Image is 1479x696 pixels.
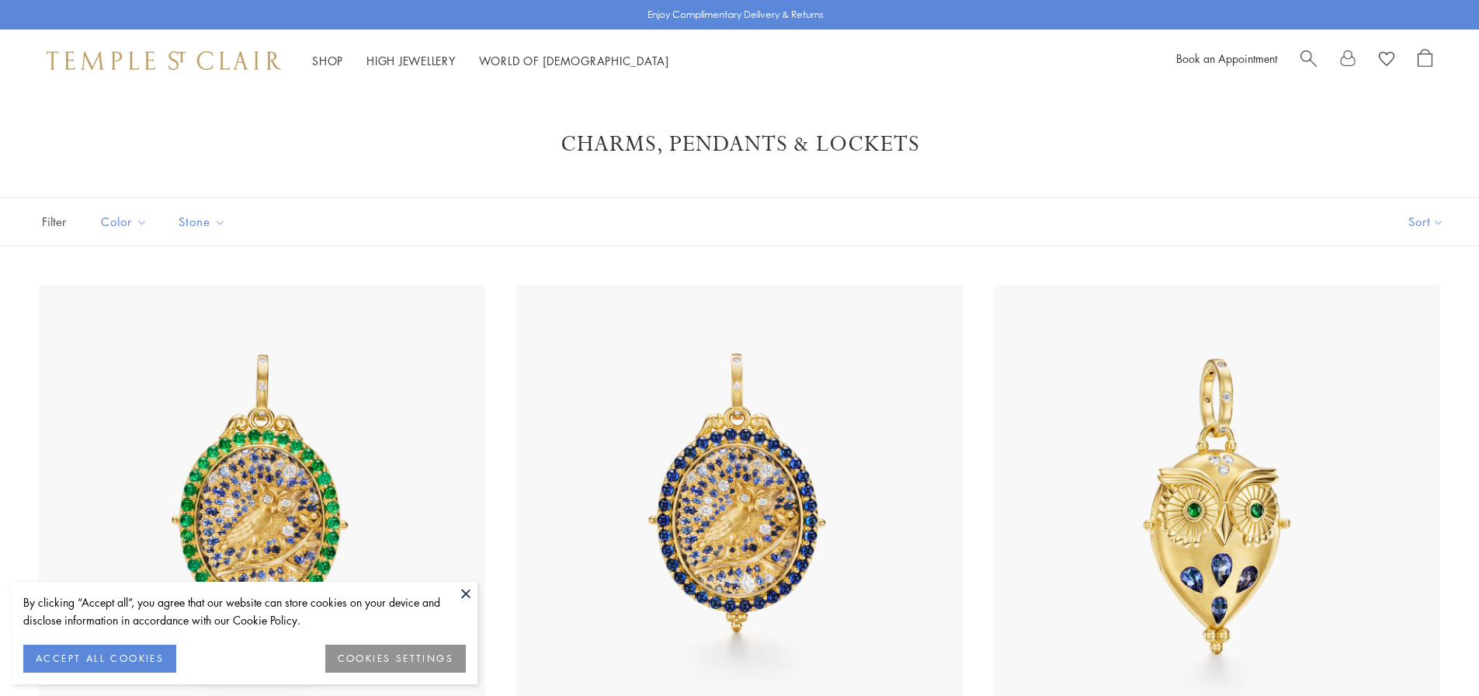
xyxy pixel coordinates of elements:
button: Color [89,204,159,239]
h1: Charms, Pendants & Lockets [62,130,1417,158]
span: Color [93,212,159,231]
a: Open Shopping Bag [1418,49,1432,72]
img: Temple St. Clair [47,51,281,70]
button: COOKIES SETTINGS [325,645,466,673]
span: Stone [171,212,238,231]
a: World of [DEMOGRAPHIC_DATA]World of [DEMOGRAPHIC_DATA] [479,53,669,68]
a: ShopShop [312,53,343,68]
nav: Main navigation [312,51,669,71]
button: ACCEPT ALL COOKIES [23,645,176,673]
div: By clicking “Accept all”, you agree that our website can store cookies on your device and disclos... [23,593,466,629]
button: Show sort by [1373,198,1479,245]
a: Search [1300,49,1317,72]
a: High JewelleryHigh Jewellery [366,53,456,68]
a: Book an Appointment [1176,50,1277,66]
button: Stone [167,204,238,239]
a: View Wishlist [1379,49,1394,72]
p: Enjoy Complimentary Delivery & Returns [647,7,824,23]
